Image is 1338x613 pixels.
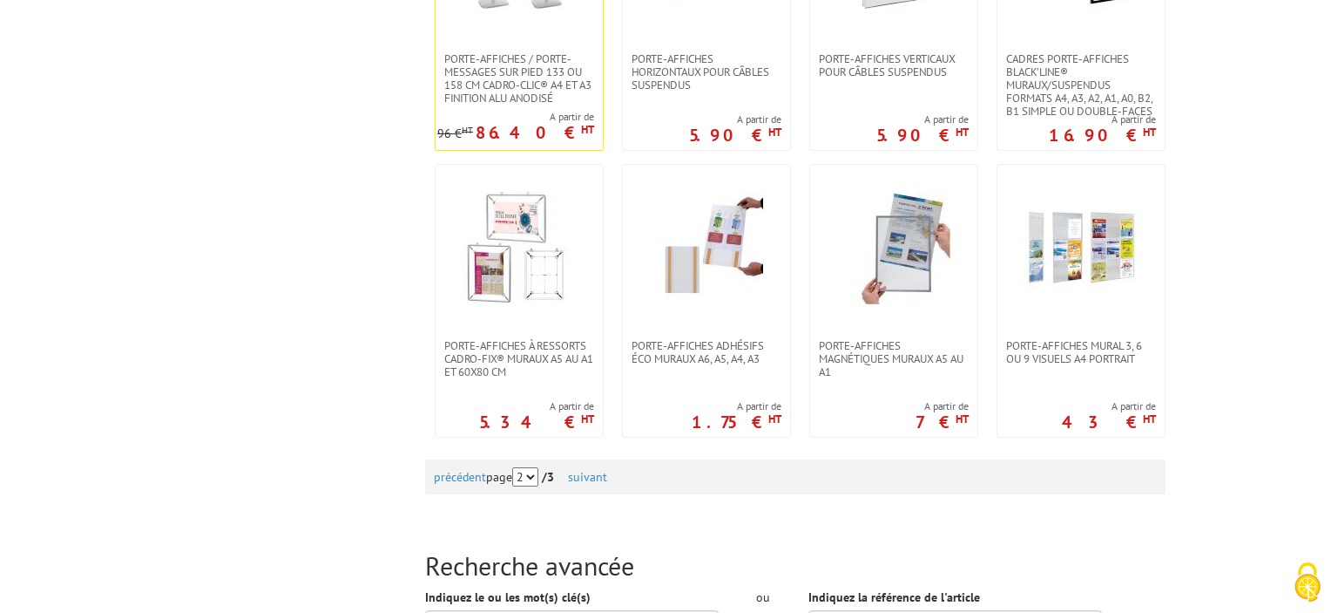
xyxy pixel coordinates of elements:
[623,339,790,365] a: Porte-affiches adhésifs éco muraux A6, A5, A4, A3
[1143,125,1156,140] sup: HT
[437,127,473,140] p: 96 €
[437,110,594,124] span: A partir de
[434,469,486,485] a: précédent
[425,589,591,606] label: Indiquez le ou les mot(s) clé(s)
[689,112,781,126] span: A partir de
[819,52,969,78] span: Porte-affiches verticaux pour câbles suspendus
[463,191,576,304] img: Porte-affiches à ressorts Cadro-Fix® muraux A5 au A1 et 60x80 cm
[1006,52,1156,118] span: Cadres porte-affiches Black’Line® muraux/suspendus Formats A4, A3, A2, A1, A0, B2, B1 simple ou d...
[997,52,1165,118] a: Cadres porte-affiches Black’Line® muraux/suspendus Formats A4, A3, A2, A1, A0, B2, B1 simple ou d...
[436,52,603,105] a: Porte-affiches / Porte-messages sur pied 133 ou 158 cm Cadro-Clic® A4 et A3 finition alu anodisé
[568,469,607,485] a: suivant
[876,130,969,140] p: 5.90 €
[810,52,977,78] a: Porte-affiches verticaux pour câbles suspendus
[692,399,781,413] span: A partir de
[542,469,564,485] strong: /
[632,52,781,92] span: Porte-affiches horizontaux pour câbles suspendus
[1024,191,1138,304] img: Porte-affiches mural 3, 6 ou 9 visuels A4 portrait
[768,412,781,426] sup: HT
[1286,561,1329,604] img: Cookies (fenêtre modale)
[547,469,554,485] span: 3
[1143,412,1156,426] sup: HT
[462,124,473,136] sup: HT
[819,339,969,378] span: Porte-affiches magnétiques muraux A5 au A1
[581,412,594,426] sup: HT
[916,399,969,413] span: A partir de
[434,460,1157,494] div: page
[425,551,1166,580] h2: Recherche avancée
[956,412,969,426] sup: HT
[745,589,782,606] div: ou
[810,339,977,378] a: Porte-affiches magnétiques muraux A5 au A1
[444,52,594,105] span: Porte-affiches / Porte-messages sur pied 133 ou 158 cm Cadro-Clic® A4 et A3 finition alu anodisé
[479,417,594,427] p: 5.34 €
[476,127,594,138] p: 86.40 €
[650,191,763,304] img: Porte-affiches adhésifs éco muraux A6, A5, A4, A3
[768,125,781,140] sup: HT
[876,112,969,126] span: A partir de
[1062,417,1156,427] p: 43 €
[1049,112,1156,126] span: A partir de
[436,339,603,378] a: Porte-affiches à ressorts Cadro-Fix® muraux A5 au A1 et 60x80 cm
[581,122,594,137] sup: HT
[692,417,781,427] p: 1.75 €
[916,417,969,427] p: 7 €
[1062,399,1156,413] span: A partir de
[632,339,781,365] span: Porte-affiches adhésifs éco muraux A6, A5, A4, A3
[808,589,980,606] label: Indiquez la référence de l'article
[997,339,1165,365] a: Porte-affiches mural 3, 6 ou 9 visuels A4 portrait
[1049,130,1156,140] p: 16.90 €
[1006,339,1156,365] span: Porte-affiches mural 3, 6 ou 9 visuels A4 portrait
[689,130,781,140] p: 5.90 €
[623,52,790,92] a: Porte-affiches horizontaux pour câbles suspendus
[837,191,950,304] img: Porte-affiches magnétiques muraux A5 au A1
[1277,554,1338,613] button: Cookies (fenêtre modale)
[956,125,969,140] sup: HT
[444,339,594,378] span: Porte-affiches à ressorts Cadro-Fix® muraux A5 au A1 et 60x80 cm
[479,399,594,413] span: A partir de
